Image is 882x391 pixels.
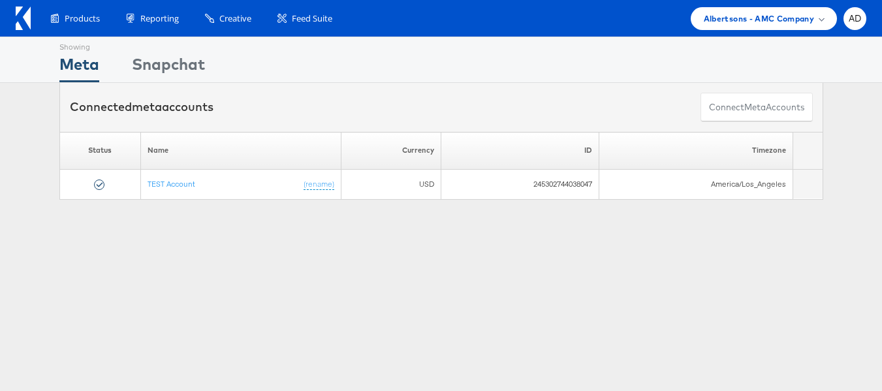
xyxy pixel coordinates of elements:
button: ConnectmetaAccounts [701,93,813,122]
th: Status [59,132,140,169]
span: Creative [219,12,251,25]
a: TEST Account [148,178,195,188]
a: (rename) [304,178,334,189]
th: Name [140,132,341,169]
span: Reporting [140,12,179,25]
div: Connected accounts [70,99,213,116]
td: USD [341,169,441,199]
span: meta [132,99,162,114]
th: ID [441,132,599,169]
span: Albertsons - AMC Company [704,12,814,25]
td: 245302744038047 [441,169,599,199]
span: meta [744,101,766,114]
div: Meta [59,53,99,82]
span: Products [65,12,100,25]
span: AD [849,14,862,23]
th: Timezone [599,132,793,169]
th: Currency [341,132,441,169]
div: Snapchat [132,53,205,82]
div: Showing [59,37,99,53]
td: America/Los_Angeles [599,169,793,199]
span: Feed Suite [292,12,332,25]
